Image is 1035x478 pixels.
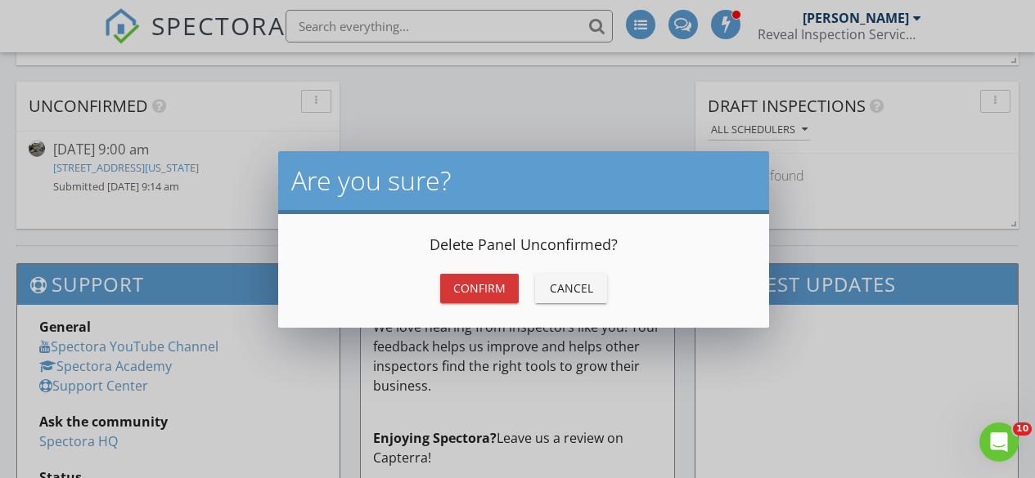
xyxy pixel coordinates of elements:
[535,274,607,303] button: Cancel
[291,164,756,197] h2: Are you sure?
[440,274,519,303] button: Confirm
[453,279,506,297] div: Confirm
[548,279,594,297] div: Cancel
[979,422,1019,462] iframe: Intercom live chat
[298,234,749,256] p: Delete Panel Unconfirmed?
[1013,422,1032,436] span: 10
